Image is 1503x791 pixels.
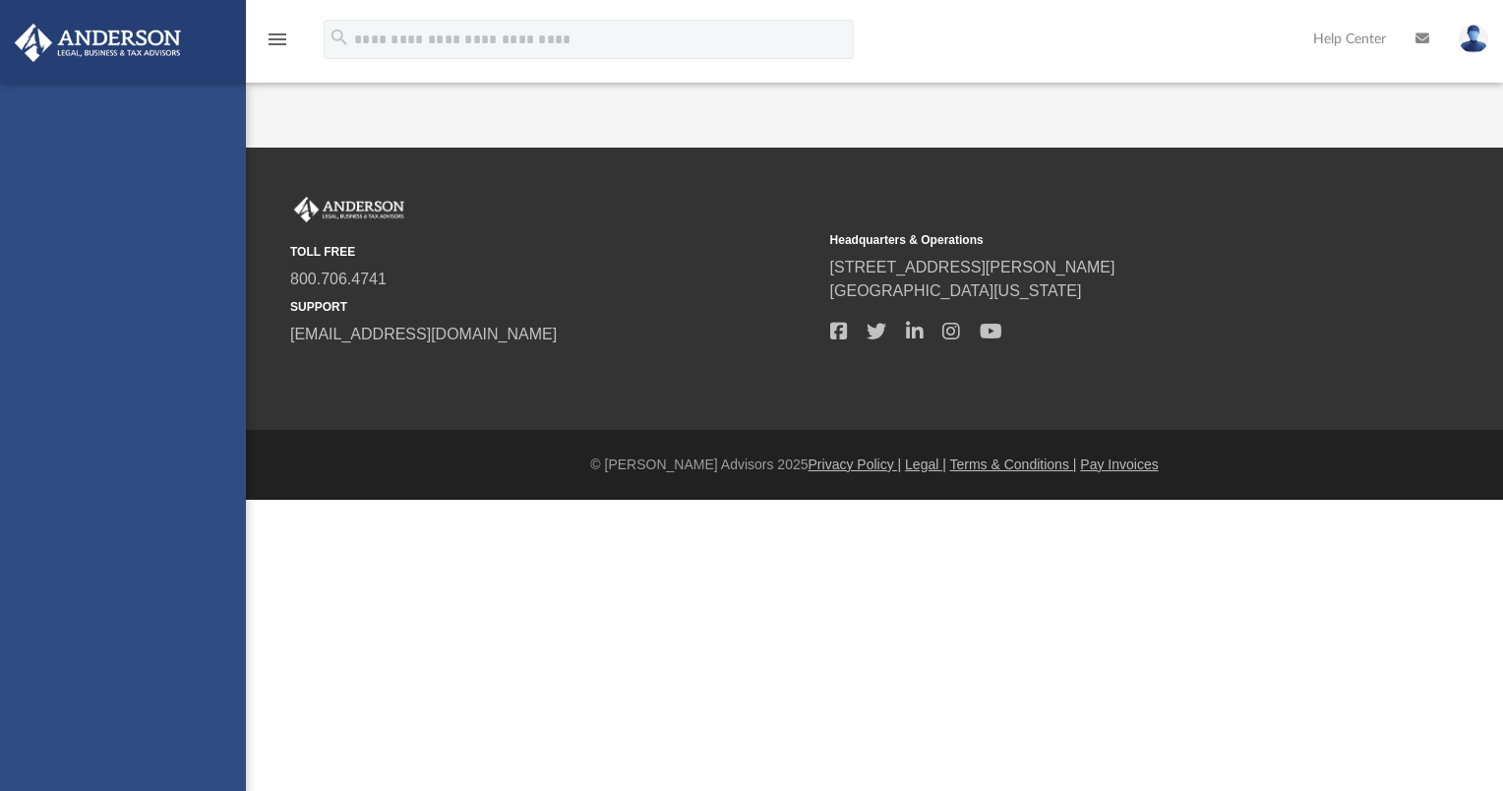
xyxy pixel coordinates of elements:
img: Anderson Advisors Platinum Portal [290,197,408,222]
img: Anderson Advisors Platinum Portal [9,24,187,62]
i: search [329,27,350,48]
a: [EMAIL_ADDRESS][DOMAIN_NAME] [290,326,557,342]
small: TOLL FREE [290,243,816,261]
div: © [PERSON_NAME] Advisors 2025 [246,455,1503,475]
a: Terms & Conditions | [950,456,1077,472]
a: [GEOGRAPHIC_DATA][US_STATE] [830,282,1082,299]
a: Legal | [905,456,946,472]
a: menu [266,37,289,51]
small: Headquarters & Operations [830,231,1356,249]
a: Pay Invoices [1080,456,1158,472]
a: 800.706.4741 [290,271,387,287]
small: SUPPORT [290,298,816,316]
a: Privacy Policy | [809,456,902,472]
img: User Pic [1459,25,1488,53]
i: menu [266,28,289,51]
a: [STREET_ADDRESS][PERSON_NAME] [830,259,1115,275]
